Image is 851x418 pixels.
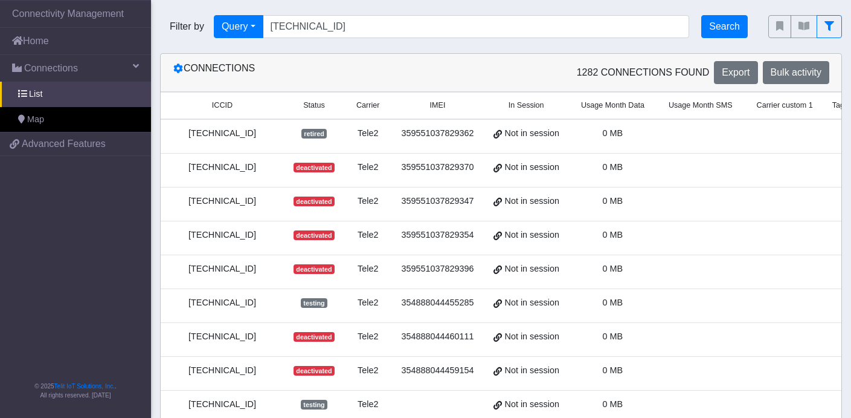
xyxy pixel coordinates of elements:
[214,15,263,38] button: Query
[505,263,559,276] span: Not in session
[168,229,277,242] div: [TECHNICAL_ID]
[430,100,446,111] span: IMEI
[168,161,277,174] div: [TECHNICAL_ID]
[722,67,750,77] span: Export
[399,195,476,208] div: 359551037829347
[352,127,384,140] div: Tele2
[303,100,325,111] span: Status
[294,230,335,240] span: deactivated
[54,383,115,390] a: Telit IoT Solutions, Inc.
[294,366,335,376] span: deactivated
[505,195,559,208] span: Not in session
[603,162,623,172] span: 0 MB
[301,298,327,308] span: testing
[603,230,623,240] span: 0 MB
[768,15,842,38] div: fitlers menu
[832,100,849,111] span: Tags
[505,364,559,377] span: Not in session
[294,197,335,206] span: deactivated
[263,15,690,38] input: Search...
[577,65,710,80] span: 1282 Connections found
[603,128,623,138] span: 0 MB
[505,229,559,242] span: Not in session
[352,229,384,242] div: Tele2
[505,398,559,411] span: Not in session
[301,129,327,139] span: retired
[399,296,476,310] div: 354888044455285
[505,330,559,344] span: Not in session
[603,365,623,375] span: 0 MB
[168,263,277,276] div: [TECHNICAL_ID]
[603,196,623,206] span: 0 MB
[399,330,476,344] div: 354888044460111
[509,100,544,111] span: In Session
[294,332,335,342] span: deactivated
[399,127,476,140] div: 359551037829362
[603,264,623,273] span: 0 MB
[505,161,559,174] span: Not in session
[168,296,277,310] div: [TECHNICAL_ID]
[352,398,384,411] div: Tele2
[399,161,476,174] div: 359551037829370
[714,61,757,84] button: Export
[701,15,748,38] button: Search
[294,264,335,274] span: deactivated
[581,100,644,111] span: Usage Month Data
[771,67,821,77] span: Bulk activity
[301,400,327,410] span: testing
[168,195,277,208] div: [TECHNICAL_ID]
[294,163,335,172] span: deactivated
[168,398,277,411] div: [TECHNICAL_ID]
[352,161,384,174] div: Tele2
[168,127,277,140] div: [TECHNICAL_ID]
[603,399,623,409] span: 0 MB
[399,263,476,276] div: 359551037829396
[168,330,277,344] div: [TECHNICAL_ID]
[505,127,559,140] span: Not in session
[160,19,214,34] span: Filter by
[763,61,829,84] button: Bulk activity
[352,296,384,310] div: Tele2
[352,364,384,377] div: Tele2
[669,100,733,111] span: Usage Month SMS
[352,263,384,276] div: Tele2
[757,100,813,111] span: Carrier custom 1
[212,100,233,111] span: ICCID
[603,298,623,307] span: 0 MB
[24,61,78,76] span: Connections
[27,113,44,126] span: Map
[603,331,623,341] span: 0 MB
[22,137,106,151] span: Advanced Features
[505,296,559,310] span: Not in session
[29,88,42,101] span: List
[168,364,277,377] div: [TECHNICAL_ID]
[399,364,476,377] div: 354888044459154
[356,100,379,111] span: Carrier
[164,61,501,84] div: Connections
[352,330,384,344] div: Tele2
[352,195,384,208] div: Tele2
[399,229,476,242] div: 359551037829354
